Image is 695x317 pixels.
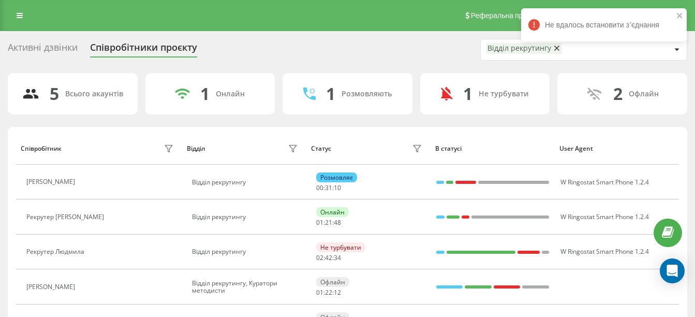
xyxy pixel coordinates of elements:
[334,183,341,192] span: 10
[316,277,349,287] div: Офлайн
[521,8,687,41] div: Не вдалось встановити зʼєднання
[192,248,300,255] div: Відділ рекрутингу
[65,90,123,98] div: Всього акаунтів
[316,218,323,227] span: 01
[660,258,685,283] div: Open Intercom Messenger
[334,218,341,227] span: 48
[90,42,197,58] div: Співробітники проєкту
[613,84,623,104] div: 2
[342,90,392,98] div: Розмовляють
[216,90,245,98] div: Онлайн
[192,179,300,186] div: Відділ рекрутингу
[629,90,659,98] div: Офлайн
[316,242,365,252] div: Не турбувати
[560,178,649,186] span: W Ringostat Smart Phone 1.2.4
[316,254,341,262] div: : :
[325,288,332,297] span: 22
[560,212,649,221] span: W Ringostat Smart Phone 1.2.4
[676,11,684,21] button: close
[435,145,550,152] div: В статусі
[334,253,341,262] span: 34
[479,90,529,98] div: Не турбувати
[463,84,472,104] div: 1
[471,11,547,20] span: Реферальна програма
[325,218,332,227] span: 21
[316,289,341,296] div: : :
[200,84,210,104] div: 1
[487,44,551,53] div: Відділ рекрутингу
[325,183,332,192] span: 31
[316,207,349,217] div: Онлайн
[316,219,341,226] div: : :
[326,84,335,104] div: 1
[334,288,341,297] span: 12
[26,213,107,221] div: Рекрутер [PERSON_NAME]
[26,248,87,255] div: Рекрутер Людмила
[8,42,78,58] div: Активні дзвінки
[26,178,78,185] div: [PERSON_NAME]
[192,280,300,295] div: Відділ рекрутингу, Куратори методисти
[560,247,649,256] span: W Ringostat Smart Phone 1.2.4
[559,145,674,152] div: User Agent
[316,172,357,182] div: Розмовляє
[187,145,205,152] div: Відділ
[316,183,323,192] span: 00
[311,145,331,152] div: Статус
[316,184,341,192] div: : :
[316,288,323,297] span: 01
[316,253,323,262] span: 02
[21,145,62,152] div: Співробітник
[50,84,59,104] div: 5
[325,253,332,262] span: 42
[192,213,300,221] div: Відділ рекрутингу
[26,283,78,291] div: [PERSON_NAME]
